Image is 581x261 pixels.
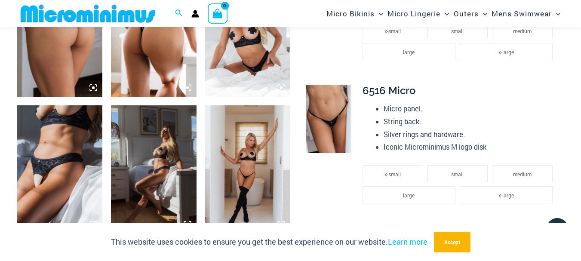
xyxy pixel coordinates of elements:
[552,3,560,25] span: Menu Toggle
[111,105,196,233] img: Nights Fall Silver Leopard 1036 Bra 6046 Thong
[384,115,557,128] li: String back.
[492,22,553,39] li: medium
[451,171,464,178] span: small
[403,49,415,55] span: large
[440,3,449,25] span: Menu Toggle
[498,192,514,199] span: x-large
[384,171,401,178] span: x-small
[384,141,557,154] li: Iconic Microminimus M logo disk
[489,3,563,25] a: Mens SwimwearMenu ToggleMenu Toggle
[205,105,290,233] img: Nights Fall Silver Leopard 1036 Bra 6516 Micro
[492,165,553,182] li: medium
[427,165,488,182] li: small
[460,43,553,60] li: x-large
[387,3,440,25] span: Micro Lingerie
[460,186,553,203] li: x-large
[434,232,470,252] button: Accept
[363,43,455,60] li: large
[385,3,451,25] a: Micro LingerieMenu ToggleMenu Toggle
[513,28,532,34] span: medium
[498,49,514,55] span: x-large
[454,3,479,25] span: Outers
[384,128,557,141] li: Silver rings and hardware.
[191,10,199,18] a: Account icon link
[326,3,375,25] span: Micro Bikinis
[324,3,385,25] a: Micro BikinisMenu ToggleMenu Toggle
[363,165,423,182] li: x-small
[384,28,401,34] span: x-small
[111,236,427,249] p: This website uses cookies to ensure you get the best experience on our website.
[363,22,423,39] li: x-small
[452,3,489,25] a: OutersMenu ToggleMenu Toggle
[17,4,159,23] img: MM SHOP LOGO FLAT
[375,3,383,25] span: Menu Toggle
[363,186,455,203] li: large
[175,8,183,19] a: Search icon link
[427,22,488,39] li: small
[451,28,464,34] span: small
[384,102,557,115] li: Micro panel.
[363,84,415,97] span: 6516 Micro
[323,1,564,26] nav: Site Navigation
[479,3,487,25] span: Menu Toggle
[403,192,415,199] span: large
[208,3,227,23] a: View Shopping Cart, empty
[492,3,552,25] span: Mens Swimwear
[513,171,532,178] span: medium
[17,105,102,233] img: Nights Fall Silver Leopard 1036 Bra 6046 Thong
[306,85,351,153] img: Nights Fall Silver Leopard 6516 Micro
[388,236,427,247] a: Learn more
